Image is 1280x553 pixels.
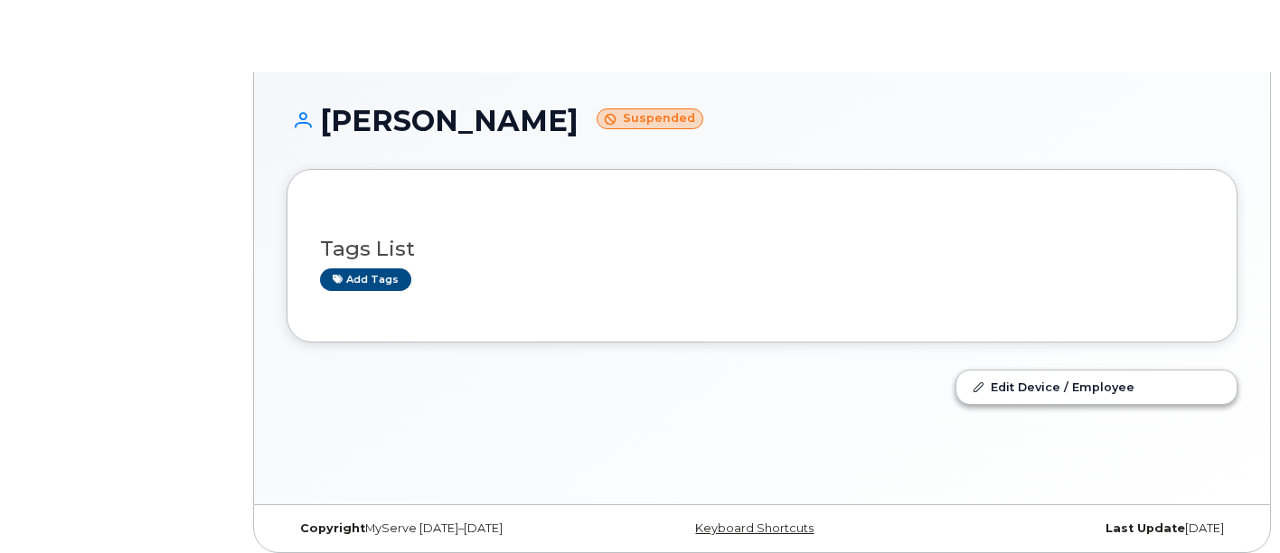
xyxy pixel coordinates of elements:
[287,105,1238,136] h1: [PERSON_NAME]
[300,521,365,535] strong: Copyright
[597,108,703,129] small: Suspended
[320,268,411,291] a: Add tags
[956,370,1237,403] a: Edit Device / Employee
[287,521,604,536] div: MyServe [DATE]–[DATE]
[1106,521,1185,535] strong: Last Update
[920,521,1238,536] div: [DATE]
[320,238,1204,260] h3: Tags List
[695,521,814,535] a: Keyboard Shortcuts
